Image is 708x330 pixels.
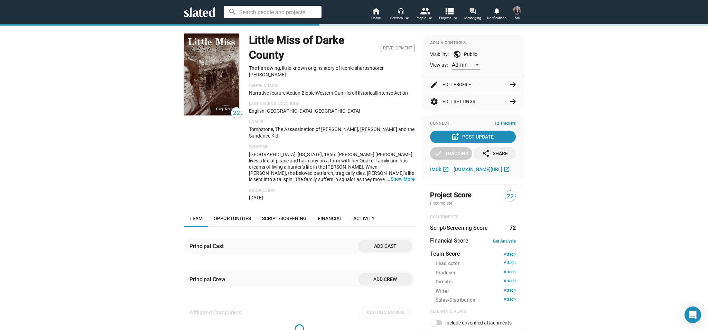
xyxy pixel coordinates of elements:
mat-icon: edit [430,81,438,89]
span: hero [344,90,355,96]
p: The harrowing, little-known origins story of iconic sharpshooter [PERSON_NAME] [249,65,415,78]
span: Projects [439,14,458,22]
mat-icon: arrow_drop_down [426,14,434,22]
span: Biopic [301,90,315,96]
a: Financial [312,210,348,227]
a: Activity [348,210,380,227]
span: [DOMAIN_NAME][URL] [454,167,502,172]
p: Synopsis [249,144,415,150]
a: Opportunities [208,210,257,227]
span: [GEOGRAPHIC_DATA] [314,108,360,114]
span: Add cast [364,240,407,252]
mat-icon: settings [430,97,438,106]
dt: Script/Screening Score [430,224,488,232]
span: Writer [436,288,449,294]
dt: Financial Score [430,237,468,244]
span: | [264,108,265,114]
span: Director [436,279,453,285]
span: Add crew [364,273,407,285]
a: Attach [504,270,516,276]
mat-icon: open_in_new [503,166,510,172]
span: View as: [430,62,448,68]
div: Principal Cast [189,243,226,250]
a: Attach [504,279,516,285]
span: Activity [353,216,375,221]
p: Languages & Locations [249,101,415,107]
a: [DOMAIN_NAME][URL] [454,165,512,173]
span: Producer [436,270,456,276]
span: … [383,176,391,182]
button: Add crew [358,273,412,285]
div: COMPONENTS [430,215,516,220]
a: Team [184,210,208,227]
mat-icon: arrow_drop_down [403,14,411,22]
button: …Show More [391,176,415,182]
a: Attach [504,252,516,257]
span: | [315,90,316,96]
h1: Little Miss of Darke County [249,33,378,62]
span: Narrative feature [249,90,286,96]
a: Notifications [485,7,509,22]
span: | [355,90,356,96]
a: Attach [504,288,516,294]
mat-icon: arrow_drop_down [451,14,459,22]
button: Post Update [430,131,516,143]
p: Genre & Tags [249,83,415,89]
span: Include unverified attachments [445,320,512,326]
div: People [416,14,433,22]
button: Add cast [358,240,412,252]
button: Gary M KrebsMe [509,5,525,23]
div: Admin Controls [430,40,516,46]
div: Alternate Views [430,309,516,314]
span: | [286,90,287,96]
div: Services [390,14,410,22]
span: 22 [231,109,242,118]
p: Comps [249,119,415,125]
button: People [412,7,436,22]
mat-icon: share [482,149,490,158]
span: 22 [505,192,515,201]
mat-icon: public [453,50,461,58]
a: Home [364,7,388,22]
dt: Team Score [430,250,460,257]
span: · [312,108,314,114]
span: | [376,90,377,96]
mat-icon: headset_mic [398,8,404,14]
img: Gary M Krebs [513,6,521,15]
span: [DATE] [249,195,263,200]
input: Search people and projects [224,6,322,18]
div: Connect [430,121,516,126]
span: Script/Screening [262,216,307,221]
div: Tracking [434,147,469,160]
span: Development [381,44,415,52]
span: historical [356,90,376,96]
span: Team [189,216,203,221]
span: Home [371,14,381,22]
span: [GEOGRAPHIC_DATA] [265,108,312,114]
a: Attach [504,297,516,303]
span: Opportunities [214,216,251,221]
span: [GEOGRAPHIC_DATA], [US_STATE], 1866. [PERSON_NAME] [PERSON_NAME] lives a life of peace and harmon... [249,152,415,244]
p: Tombstone, The Assassination of [PERSON_NAME], [PERSON_NAME] and the Sundance Kid [249,126,415,139]
button: Tracking [430,147,472,160]
mat-icon: open_in_new [442,166,449,172]
span: | [333,90,334,96]
a: Attach [504,260,516,267]
span: Admin [452,62,468,68]
span: intense action [377,90,408,96]
mat-icon: notifications [493,7,500,14]
img: Little Miss of Darke County [184,34,239,115]
span: Action [287,90,300,96]
a: Get Analysis [493,239,516,244]
span: Messaging [464,14,481,22]
button: Edit Settings [430,93,516,110]
span: 12 Trackers [494,121,516,126]
span: Financial [318,216,342,221]
dd: 72 [509,224,516,232]
div: Post Update [453,131,494,143]
div: Visibility: Public [430,50,516,58]
span: | [300,90,301,96]
span: Project Score [430,190,472,200]
span: Western [316,90,333,96]
mat-icon: forum [469,8,476,14]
